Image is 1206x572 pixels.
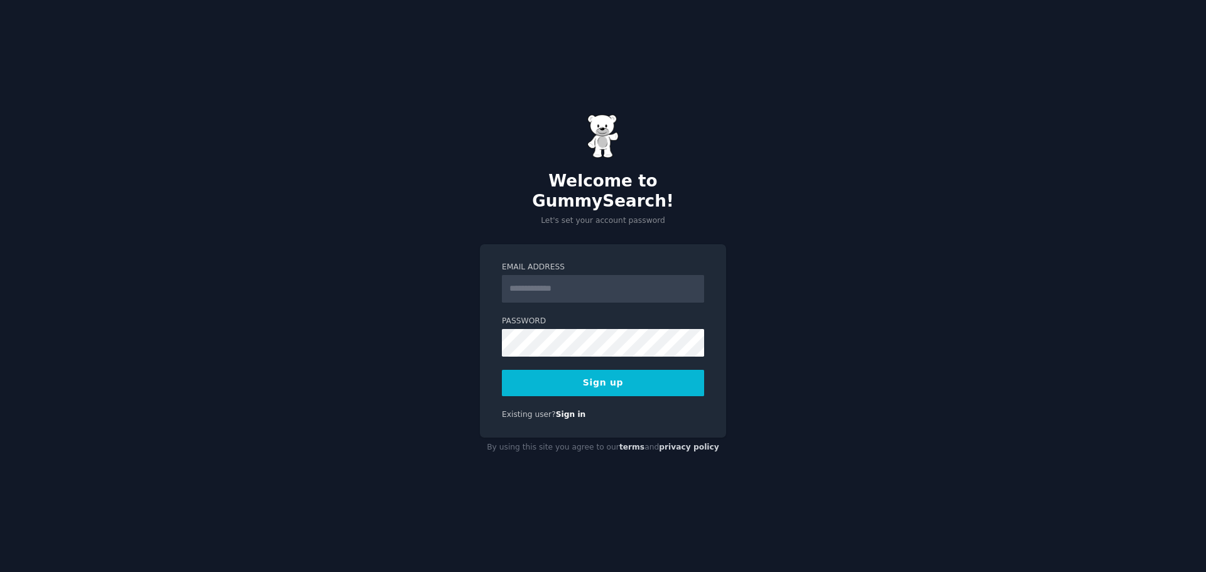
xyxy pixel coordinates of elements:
[480,215,726,227] p: Let's set your account password
[502,316,704,327] label: Password
[587,114,619,158] img: Gummy Bear
[480,171,726,211] h2: Welcome to GummySearch!
[659,443,719,451] a: privacy policy
[480,438,726,458] div: By using this site you agree to our and
[502,262,704,273] label: Email Address
[556,410,586,419] a: Sign in
[502,370,704,396] button: Sign up
[502,410,556,419] span: Existing user?
[619,443,644,451] a: terms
